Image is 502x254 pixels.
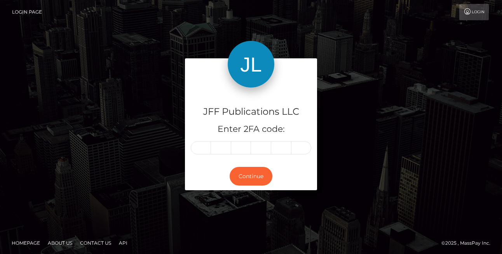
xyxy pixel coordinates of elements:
a: API [116,237,131,249]
a: About Us [45,237,75,249]
button: Continue [230,167,272,186]
img: JFF Publications LLC [228,41,274,88]
a: Contact Us [77,237,114,249]
a: Homepage [9,237,43,249]
div: © 2025 , MassPay Inc. [441,239,496,247]
h4: JFF Publications LLC [191,105,311,119]
a: Login [459,4,489,20]
h5: Enter 2FA code: [191,123,311,135]
a: Login Page [12,4,42,20]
